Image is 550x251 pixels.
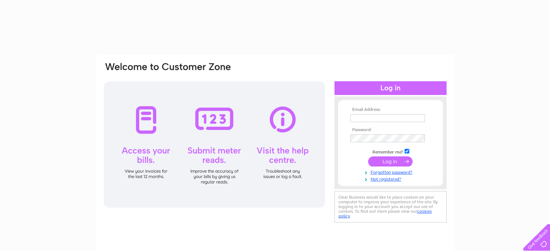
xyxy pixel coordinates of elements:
div: Clear Business would like to place cookies on your computer to improve your experience of the sit... [334,191,447,222]
input: Submit [368,156,413,166]
a: Not registered? [350,175,432,182]
th: Password: [349,127,432,133]
a: cookies policy [338,209,432,218]
td: Remember me? [349,148,432,155]
a: Forgotten password? [350,168,432,175]
th: Email Address: [349,107,432,112]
